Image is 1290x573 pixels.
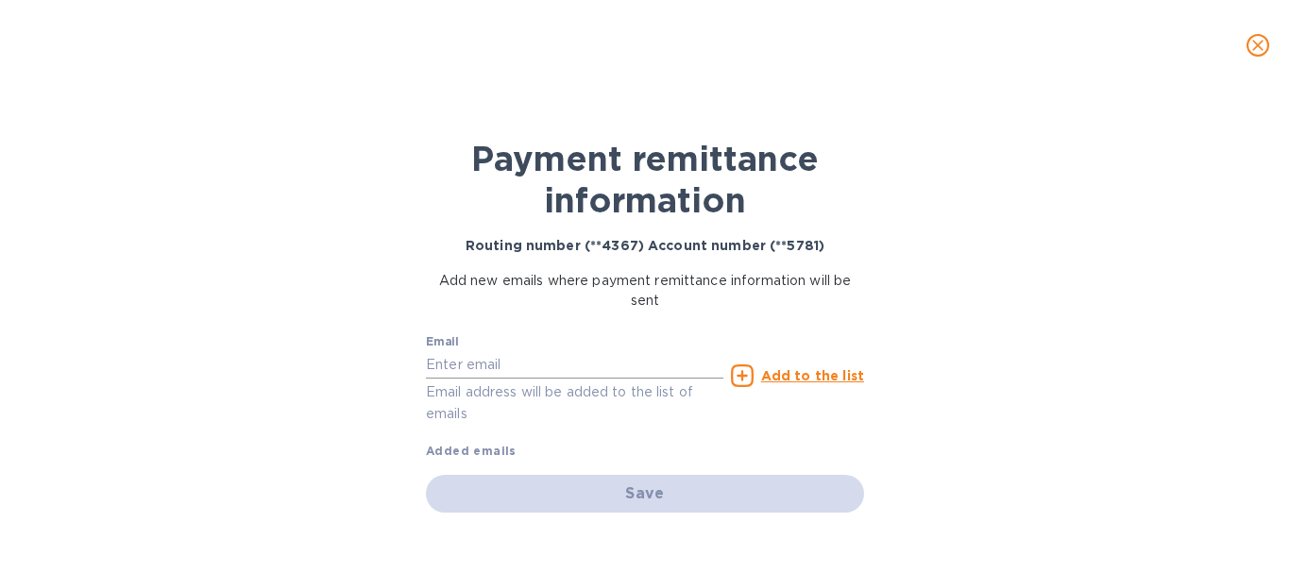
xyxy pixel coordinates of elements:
b: Routing number (**4367) Account number (**5781) [466,238,824,253]
p: Add new emails where payment remittance information will be sent [426,271,864,311]
input: Enter email [426,350,723,379]
p: Email address will be added to the list of emails [426,381,723,425]
u: Add to the list [761,368,864,383]
button: close [1235,23,1281,68]
label: Email [426,337,459,348]
b: Payment remittance information [471,138,819,221]
b: Added emails [426,444,517,458]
